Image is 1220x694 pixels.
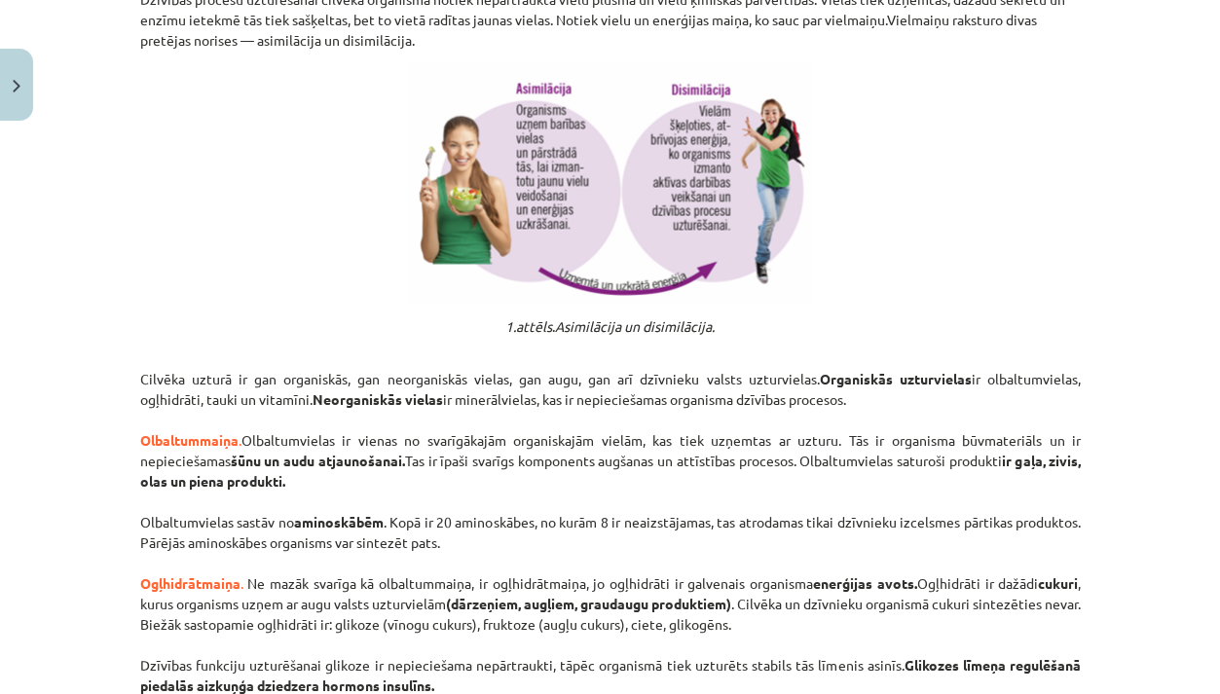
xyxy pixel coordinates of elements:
[231,452,405,469] strong: šūnu un audu atjaunošanai.
[140,574,243,592] span: .
[819,370,971,387] strong: Organiskās uzturvielas
[140,431,239,449] strong: Olbaltummaiņa
[140,431,241,449] span: .
[293,513,383,530] strong: aminoskābēm
[555,317,715,335] em: Asimilācija un disimilācija.
[140,316,1081,337] p: .
[505,317,552,335] em: 1.attēls
[140,574,240,592] strong: Ogļhidrātmaiņa
[313,390,443,408] strong: Neorganiskās vielas
[813,574,917,592] strong: enerģijas avots.
[1038,574,1078,592] strong: cukuri
[13,80,20,92] img: icon-close-lesson-0947bae3869378f0d4975bcd49f059093ad1ed9edebbc8119c70593378902aed.svg
[446,595,731,612] strong: (dārzeņiem, augļiem, graudaugu produktiem)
